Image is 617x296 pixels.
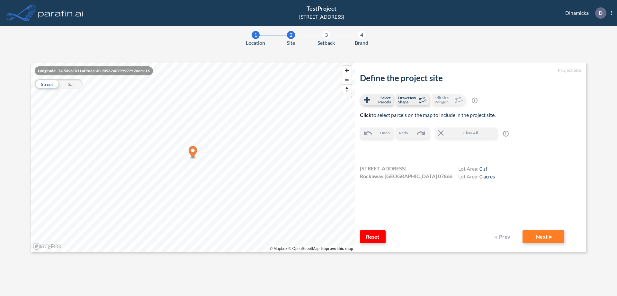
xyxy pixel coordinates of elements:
h5: Project Site [360,68,581,73]
span: Redo [399,130,408,136]
div: Dinamicka [556,7,612,19]
h4: Lot Area: [458,173,495,181]
div: 2 [287,31,295,39]
div: Map marker [189,146,197,159]
div: 4 [358,31,366,39]
div: 3 [322,31,330,39]
a: OpenStreetMap [288,246,319,251]
span: [STREET_ADDRESS] [360,165,407,172]
span: Rockaway [GEOGRAPHIC_DATA] 07866 [360,172,452,180]
button: Clear All [435,128,496,138]
span: ? [472,98,478,103]
span: Brand [355,39,368,47]
div: 1 [252,31,260,39]
span: Location [246,39,265,47]
span: TestProject [307,5,336,12]
a: Mapbox homepage [33,243,61,250]
button: Zoom in [342,66,352,75]
button: Reset [360,230,386,243]
span: Select Parcels [372,96,391,104]
button: Redo [396,128,429,138]
div: [STREET_ADDRESS] [299,13,344,21]
div: Longitude: -74.5496101 Latitude: 40.90962469999999 Zoom: 16 [35,66,153,75]
span: Reset bearing to north [342,85,352,94]
img: logo [37,6,85,19]
span: Edit Site Polygon [434,96,453,104]
h4: Lot Area: [458,166,495,173]
span: to select parcels on the map to include in the project site. [360,112,496,118]
span: Undo [380,130,390,136]
a: Improve this map [321,246,353,251]
button: Prev [490,230,516,243]
div: Sat [59,79,83,89]
a: Mapbox [270,246,287,251]
div: Street [35,79,59,89]
span: ? [503,131,509,137]
button: Zoom out [342,75,352,84]
span: 0 acres [479,173,495,179]
span: Draw New Shape [398,96,417,104]
h2: Define the project site [360,73,581,83]
span: Setback [317,39,335,47]
p: D [599,10,603,16]
button: Reset bearing to north [342,84,352,94]
span: Clear All [446,130,496,136]
span: 0 sf [479,166,487,172]
button: Undo [360,128,393,138]
b: Click [360,112,371,118]
canvas: Map [31,62,355,252]
span: Site [287,39,295,47]
button: Next [523,230,564,243]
